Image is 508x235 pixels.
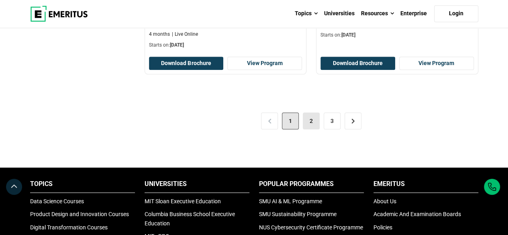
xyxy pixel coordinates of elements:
a: Digital Transformation Courses [30,224,108,231]
a: 2 [303,112,320,129]
a: MIT Sloan Executive Education [145,198,221,204]
a: About Us [373,198,396,204]
a: Product Design and Innovation Courses [30,211,129,217]
a: View Program [227,57,302,70]
a: SMU Sustainability Programme [259,211,337,217]
a: View Program [399,57,474,70]
span: [DATE] [170,42,184,48]
a: NUS Cybersecurity Certificate Programme [259,224,363,231]
span: 1 [282,112,299,129]
button: Download Brochure [320,57,395,70]
a: Data Science Courses [30,198,84,204]
p: 4 months [149,31,170,38]
a: 3 [324,112,341,129]
p: Starts on: [320,32,474,39]
a: Academic And Examination Boards [373,211,461,217]
span: [DATE] [341,32,355,38]
a: Columbia Business School Executive Education [145,211,235,226]
a: Login [434,5,478,22]
p: Live Online [172,31,198,38]
a: SMU AI & ML Programme [259,198,322,204]
a: > [345,112,361,129]
a: Policies [373,224,392,231]
p: Starts on: [149,42,302,49]
button: Download Brochure [149,57,224,70]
